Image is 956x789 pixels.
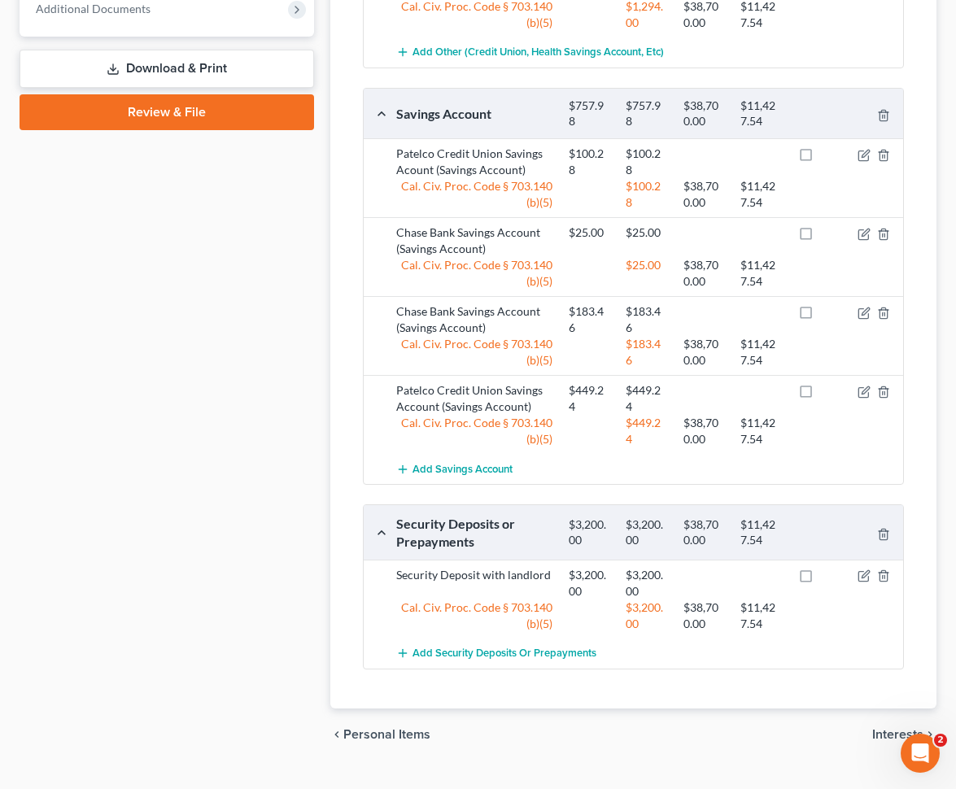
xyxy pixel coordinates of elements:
[732,599,790,632] div: $11,427.54
[618,257,675,290] div: $25.00
[618,382,675,415] div: $449.24
[561,224,618,241] div: $25.00
[396,37,664,68] button: Add Other (Credit Union, Health Savings Account, etc)
[36,2,151,15] span: Additional Documents
[561,382,618,415] div: $449.24
[675,178,733,211] div: $38,700.00
[618,146,675,178] div: $100.28
[618,415,675,447] div: $449.24
[561,98,618,129] div: $757.98
[396,639,596,669] button: Add Security Deposits or Prepayments
[20,50,314,88] a: Download & Print
[872,728,923,741] span: Interests
[388,105,561,122] div: Savings Account
[732,336,790,368] div: $11,427.54
[732,517,790,547] div: $11,427.54
[388,257,561,290] div: Cal. Civ. Proc. Code § 703.140 (b)(5)
[675,517,733,547] div: $38,700.00
[675,415,733,447] div: $38,700.00
[561,146,618,178] div: $100.28
[923,728,936,741] i: chevron_right
[618,517,675,547] div: $3,200.00
[732,415,790,447] div: $11,427.54
[675,257,733,290] div: $38,700.00
[872,728,936,741] button: Interests chevron_right
[388,382,561,415] div: Patelco Credit Union Savings Account (Savings Account)
[388,178,561,211] div: Cal. Civ. Proc. Code § 703.140 (b)(5)
[388,146,561,178] div: Patelco Credit Union Savings Acount (Savings Account)
[675,599,733,632] div: $38,700.00
[675,98,733,129] div: $38,700.00
[413,46,664,59] span: Add Other (Credit Union, Health Savings Account, etc)
[343,728,430,741] span: Personal Items
[388,415,561,447] div: Cal. Civ. Proc. Code § 703.140 (b)(5)
[618,98,675,129] div: $757.98
[561,567,618,599] div: $3,200.00
[732,257,790,290] div: $11,427.54
[388,515,561,550] div: Security Deposits or Prepayments
[413,647,596,660] span: Add Security Deposits or Prepayments
[396,454,513,484] button: Add Savings Account
[618,599,675,632] div: $3,200.00
[618,336,675,368] div: $183.46
[388,567,561,599] div: Security Deposit with landlord
[934,734,947,747] span: 2
[330,728,343,741] i: chevron_left
[732,98,790,129] div: $11,427.54
[618,303,675,336] div: $183.46
[618,224,675,241] div: $25.00
[561,517,618,547] div: $3,200.00
[388,599,561,632] div: Cal. Civ. Proc. Code § 703.140 (b)(5)
[388,336,561,368] div: Cal. Civ. Proc. Code § 703.140 (b)(5)
[413,463,513,476] span: Add Savings Account
[388,303,561,336] div: Chase Bank Savings Account (Savings Account)
[561,303,618,336] div: $183.46
[732,178,790,211] div: $11,427.54
[20,94,314,130] a: Review & File
[618,567,675,599] div: $3,200.00
[330,728,430,741] button: chevron_left Personal Items
[618,178,675,211] div: $100.28
[901,734,940,773] iframe: Intercom live chat
[675,336,733,368] div: $38,700.00
[388,224,561,257] div: Chase Bank Savings Account (Savings Account)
